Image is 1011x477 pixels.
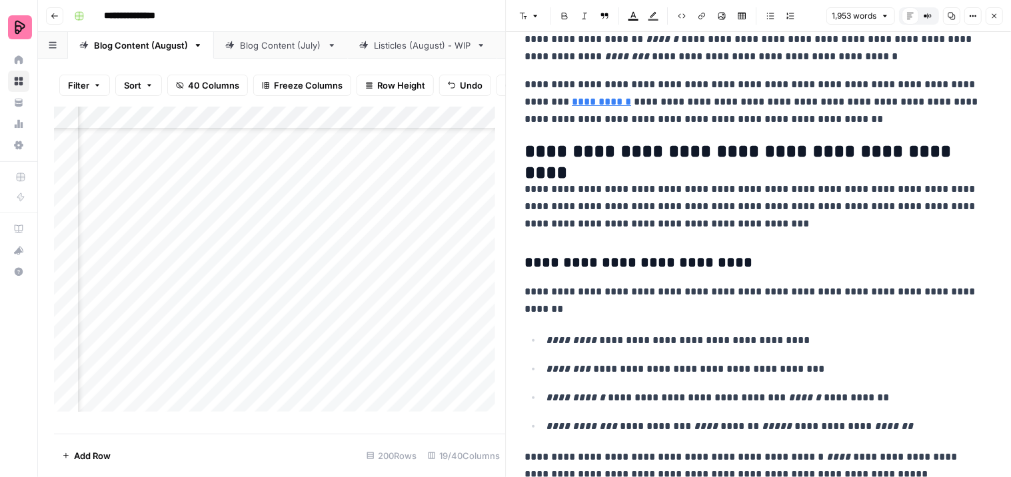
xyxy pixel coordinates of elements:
a: Blog Content (August) [68,32,214,59]
button: Filter [59,75,110,96]
span: Add Row [74,449,111,462]
button: Freeze Columns [253,75,351,96]
span: Undo [460,79,483,92]
span: Sort [124,79,141,92]
div: Listicles (August) - WIP [374,39,471,52]
a: Blog Content (May) [497,32,631,59]
a: AirOps Academy [8,219,29,240]
span: 40 Columns [188,79,239,92]
button: Row Height [357,75,434,96]
button: Undo [439,75,491,96]
div: Blog Content (July) [240,39,322,52]
a: Home [8,49,29,71]
button: Workspace: Preply [8,11,29,44]
button: What's new? [8,240,29,261]
span: Filter [68,79,89,92]
div: What's new? [9,240,29,260]
div: Blog Content (August) [94,39,188,52]
a: Usage [8,113,29,135]
span: Freeze Columns [274,79,343,92]
button: 1,953 words [826,7,895,25]
img: Preply Logo [8,15,32,39]
button: 40 Columns [167,75,248,96]
span: 1,953 words [832,10,877,22]
div: 19/40 Columns [423,445,506,466]
a: Blog Content (July) [214,32,348,59]
a: Settings [8,135,29,156]
button: Add Row [54,445,119,466]
a: Listicles (August) - WIP [348,32,497,59]
div: 200 Rows [361,445,423,466]
span: Row Height [377,79,425,92]
a: Your Data [8,92,29,113]
button: Help + Support [8,261,29,282]
a: Browse [8,71,29,92]
button: Sort [115,75,162,96]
